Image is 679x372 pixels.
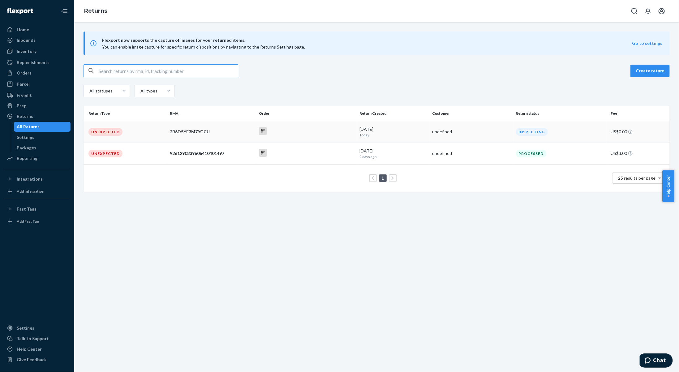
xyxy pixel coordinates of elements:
div: 2B6DSYE3M7YGCU [170,129,254,135]
div: undefined [432,150,511,156]
th: Order [256,106,357,121]
div: Packages [17,145,37,151]
div: Help Center [17,346,42,352]
a: Orders [4,68,71,78]
a: Settings [14,132,71,142]
a: Replenishments [4,58,71,67]
div: Inbounds [17,37,36,43]
span: You can enable image capture for specific return dispositions by navigating to the Returns Settin... [102,44,305,49]
div: Prep [17,103,26,109]
a: Inventory [4,46,71,56]
button: Open notifications [642,5,654,17]
div: All Returns [17,124,40,130]
div: Processed [516,150,547,157]
th: Return Type [84,106,167,121]
a: Add Fast Tag [4,216,71,226]
div: Replenishments [17,59,49,66]
button: Help Center [662,170,674,202]
div: Add Fast Tag [17,219,39,224]
div: Orders [17,70,32,76]
a: All Returns [14,122,71,132]
div: Unexpected [88,128,122,136]
a: Packages [14,143,71,153]
span: 25 results per page [618,175,656,181]
div: undefined [432,129,511,135]
a: Parcel [4,79,71,89]
div: Reporting [17,155,37,161]
a: Inbounds [4,35,71,45]
a: Freight [4,90,71,100]
div: All statuses [89,88,112,94]
a: Prep [4,101,71,111]
button: Talk to Support [4,334,71,344]
button: Open account menu [655,5,668,17]
div: Add Integration [17,189,44,194]
button: Open Search Box [628,5,641,17]
div: Home [17,27,29,33]
button: Go to settings [632,40,662,46]
div: Fast Tags [17,206,37,212]
a: Reporting [4,153,71,163]
div: 9261290339606410401497 [170,150,254,156]
a: Returns [4,111,71,121]
a: Help Center [4,344,71,354]
iframe: Opens a widget where you can chat to one of our agents [640,353,673,369]
div: Parcel [17,81,30,87]
div: Freight [17,92,32,98]
button: Close Navigation [58,5,71,17]
span: Flexport now supports the capture of images for your returned items. [102,36,632,44]
th: Return status [514,106,608,121]
img: Flexport logo [7,8,33,14]
a: Page 1 is your current page [380,175,385,181]
div: Inventory [17,48,37,54]
a: Returns [84,7,107,14]
input: Search returns by rma, id, tracking number [99,65,238,77]
th: Return Created [357,106,430,121]
p: 2 days ago [359,154,427,159]
div: Integrations [17,176,43,182]
button: Give Feedback [4,355,71,365]
th: Customer [430,106,514,121]
a: Home [4,25,71,35]
a: Add Integration [4,186,71,196]
button: Fast Tags [4,204,71,214]
div: Unexpected [88,150,122,157]
button: Integrations [4,174,71,184]
td: US$3.00 [608,143,670,164]
ol: breadcrumbs [79,2,112,20]
p: Today [359,132,427,138]
div: [DATE] [359,126,427,138]
th: RMA [167,106,257,121]
div: [DATE] [359,148,427,159]
div: Inspecting [516,128,548,136]
div: Talk to Support [17,336,49,342]
div: Returns [17,113,33,119]
a: Settings [4,323,71,333]
div: Settings [17,134,35,140]
div: All types [140,88,157,94]
button: Create return [630,65,670,77]
th: Fee [608,106,670,121]
div: Give Feedback [17,357,47,363]
div: Settings [17,325,34,331]
td: US$0.00 [608,121,670,143]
